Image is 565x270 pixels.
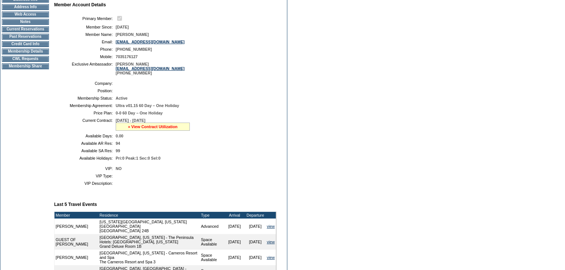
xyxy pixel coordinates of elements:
[57,89,113,93] td: Position:
[57,25,113,29] td: Member Since:
[2,63,49,69] td: Membership Share
[57,174,113,178] td: VIP Type:
[57,96,113,100] td: Membership Status:
[116,103,179,108] span: Ultra v01.15 60 Day – One Holiday
[2,41,49,47] td: Credit Card Info
[245,250,266,265] td: [DATE]
[54,234,98,250] td: GUEST OF [PERSON_NAME]
[116,66,185,71] a: [EMAIL_ADDRESS][DOMAIN_NAME]
[245,212,266,219] td: Departure
[2,34,49,40] td: Past Reservations
[54,219,98,234] td: [PERSON_NAME]
[2,11,49,17] td: Web Access
[116,96,128,100] span: Active
[57,118,113,131] td: Current Contract:
[57,32,113,37] td: Member Name:
[57,111,113,115] td: Price Plan:
[116,156,161,160] span: Pri:0 Peak:1 Sec:0 Sel:0
[116,47,152,51] span: [PHONE_NUMBER]
[200,250,224,265] td: Space Available
[116,118,145,123] span: [DATE] - [DATE]
[267,255,275,260] a: view
[57,166,113,171] td: VIP:
[57,47,113,51] td: Phone:
[128,124,178,129] a: » View Contract Utilization
[54,2,106,7] b: Member Account Details
[57,134,113,138] td: Available Days:
[116,111,163,115] span: 0-0 60 Day – One Holiday
[245,234,266,250] td: [DATE]
[57,81,113,86] td: Company:
[224,250,245,265] td: [DATE]
[267,224,275,229] a: view
[2,26,49,32] td: Current Reservations
[116,141,120,146] span: 94
[57,156,113,160] td: Available Holidays:
[116,149,120,153] span: 99
[116,40,185,44] a: [EMAIL_ADDRESS][DOMAIN_NAME]
[116,54,138,59] span: 7035176127
[57,149,113,153] td: Available SA Res:
[57,54,113,59] td: Mobile:
[54,202,97,207] b: Last 5 Travel Events
[116,25,129,29] span: [DATE]
[224,219,245,234] td: [DATE]
[2,49,49,54] td: Membership Details
[2,56,49,62] td: CWL Requests
[57,141,113,146] td: Available AR Res:
[98,212,200,219] td: Residence
[2,4,49,10] td: Address Info
[267,240,275,244] a: view
[116,32,149,37] span: [PERSON_NAME]
[57,15,113,22] td: Primary Member:
[57,62,113,75] td: Exclusive Ambassador:
[200,219,224,234] td: Advanced
[98,234,200,250] td: [GEOGRAPHIC_DATA], [US_STATE] - The Peninsula Hotels: [GEOGRAPHIC_DATA], [US_STATE] Grand Deluxe ...
[57,103,113,108] td: Membership Agreement:
[116,62,185,75] span: [PERSON_NAME] [PHONE_NUMBER]
[116,166,122,171] span: NO
[116,134,123,138] span: 0.00
[54,212,98,219] td: Member
[245,219,266,234] td: [DATE]
[54,250,98,265] td: [PERSON_NAME]
[57,40,113,44] td: Email:
[224,234,245,250] td: [DATE]
[57,181,113,186] td: VIP Description:
[2,19,49,25] td: Notes
[200,212,224,219] td: Type
[200,234,224,250] td: Space Available
[98,250,200,265] td: [GEOGRAPHIC_DATA], [US_STATE] - Carneros Resort and Spa The Carneros Resort and Spa 3
[98,219,200,234] td: [US_STATE][GEOGRAPHIC_DATA], [US_STATE][GEOGRAPHIC_DATA] [GEOGRAPHIC_DATA] 24B
[224,212,245,219] td: Arrival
